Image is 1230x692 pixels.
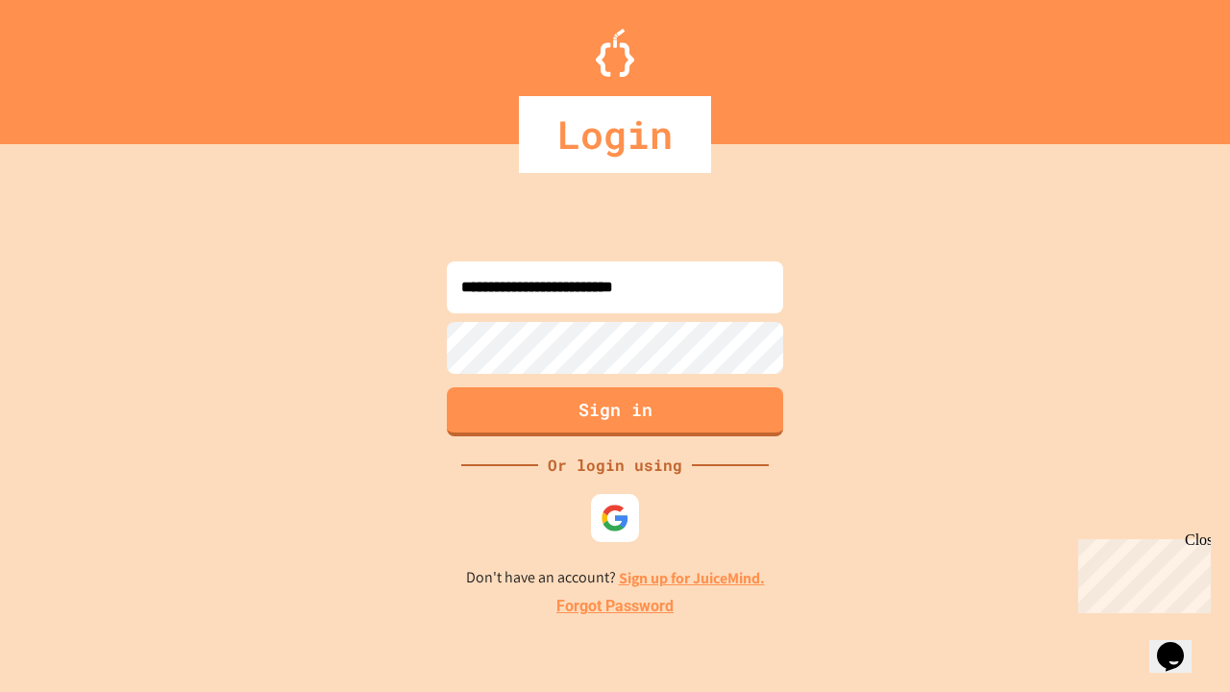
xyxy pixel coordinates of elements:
p: Don't have an account? [466,566,765,590]
a: Forgot Password [556,595,674,618]
div: Login [519,96,711,173]
img: google-icon.svg [601,504,629,532]
iframe: chat widget [1149,615,1211,673]
button: Sign in [447,387,783,436]
div: Or login using [538,454,692,477]
div: Chat with us now!Close [8,8,133,122]
a: Sign up for JuiceMind. [619,568,765,588]
img: Logo.svg [596,29,634,77]
iframe: chat widget [1070,531,1211,613]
